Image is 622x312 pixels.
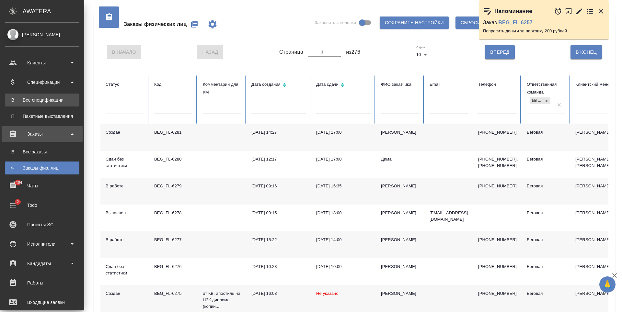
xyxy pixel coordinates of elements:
p: Заказ — [483,19,605,26]
div: В работе [106,183,144,189]
div: [DATE] 12:17 [251,156,306,162]
div: Создан [106,290,144,297]
div: [DATE] 14:27 [251,129,306,136]
div: Код [154,81,192,88]
div: [DATE] 10:00 [316,263,371,270]
div: BEG_FL-6278 [154,210,192,216]
label: Строк [416,46,425,49]
div: Создан [106,129,144,136]
div: [DATE] 17:00 [316,129,371,136]
a: 3404Чаты [2,178,83,194]
div: BEG_FL-6277 [154,237,192,243]
div: Все спецификации [8,97,76,103]
p: [PHONE_NUMBER], [PHONE_NUMBER] [478,156,516,169]
div: [DATE] 18:00 [316,210,371,216]
div: [DATE] 09:15 [251,210,306,216]
a: Входящие заявки [2,294,83,310]
p: [PHONE_NUMBER] [478,263,516,270]
div: Статус [106,81,144,88]
span: В Конец [576,48,597,56]
a: Работы [2,275,83,291]
div: Входящие заявки [5,297,79,307]
div: [PERSON_NAME] [5,31,79,38]
div: BEG_FL-6280 [154,156,192,162]
span: 2 [13,199,23,205]
div: [PERSON_NAME] [381,290,419,297]
div: Беговая [527,129,565,136]
div: Телефон [478,81,516,88]
a: Проекты SC [2,217,83,233]
span: из 276 [346,48,360,56]
a: ВВсе заказы [5,145,79,158]
div: Проекты SC [5,220,79,229]
div: Чаты [5,181,79,191]
div: Email [430,81,468,88]
p: Напоминание [494,8,532,15]
div: Исполнители [5,239,79,249]
div: Дима [381,156,419,162]
div: BEG_FL-6276 [154,263,192,270]
div: [DATE] 09:16 [251,183,306,189]
div: Комментарии для КМ [203,81,241,96]
p: [EMAIL_ADDRESS][DOMAIN_NAME] [430,210,468,223]
div: Todo [5,200,79,210]
div: [PERSON_NAME] [381,237,419,243]
a: ППакетные выставления [5,110,79,123]
div: Беговая [527,210,565,216]
div: BEG_FL-6279 [154,183,192,189]
a: BEG_FL-6257 [498,20,533,25]
div: [DATE] 10:23 [251,263,306,270]
div: BEG_FL-6275 [154,290,192,297]
div: Беговая [527,237,565,243]
div: 10 [416,50,429,59]
span: Сохранить настройки [385,19,444,27]
button: В Конец [570,45,602,59]
div: [DATE] 15:22 [251,237,306,243]
div: [PERSON_NAME] [381,183,419,189]
p: [PHONE_NUMBER] [478,290,516,297]
div: Кандидаты [5,259,79,268]
div: Выполнен [106,210,144,216]
a: ФЗаказы физ. лиц [5,162,79,174]
div: BEG_FL-6281 [154,129,192,136]
button: 🙏 [599,276,616,293]
div: Беговая [527,290,565,297]
button: Перейти в todo [586,7,594,15]
button: Вперед [485,45,514,59]
div: [DATE] 16:03 [251,290,306,297]
div: Беговая [527,183,565,189]
button: Создать [187,17,202,32]
div: [DATE] 16:35 [316,183,371,189]
div: [DATE] 14:00 [316,237,371,243]
div: Сдан без статистики [106,156,144,169]
div: [DATE] 17:00 [316,156,371,162]
p: от КВ: апостиль на НЗК диплома (копии... [203,290,241,310]
div: Беговая [527,263,565,270]
span: 🙏 [602,278,613,291]
p: [PHONE_NUMBER] [478,129,516,136]
button: Сбросить все настройки [455,17,533,29]
span: Сбросить все настройки [461,19,528,27]
span: Закрепить заголовки [315,19,356,26]
a: ВВсе спецификации [5,94,79,106]
span: Страница [279,48,303,56]
div: [PERSON_NAME] [381,129,419,136]
span: 3404 [9,179,26,186]
div: Беговая [530,97,543,104]
div: Сортировка [316,81,371,90]
div: Ответственная команда [527,81,565,96]
div: [PERSON_NAME] [381,210,419,216]
div: Работы [5,278,79,288]
div: В работе [106,237,144,243]
button: Сохранить настройки [380,17,449,29]
button: Редактировать [575,7,583,15]
span: Не указано [316,291,339,296]
div: Пакетные выставления [8,113,76,119]
div: Сортировка [251,81,306,90]
div: Заказы [5,129,79,139]
div: Сдан без статистики [106,263,144,276]
a: 2Todo [2,197,83,213]
span: Заказы физических лиц [124,20,187,28]
div: Спецификации [5,77,79,87]
p: [PHONE_NUMBER] [478,237,516,243]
